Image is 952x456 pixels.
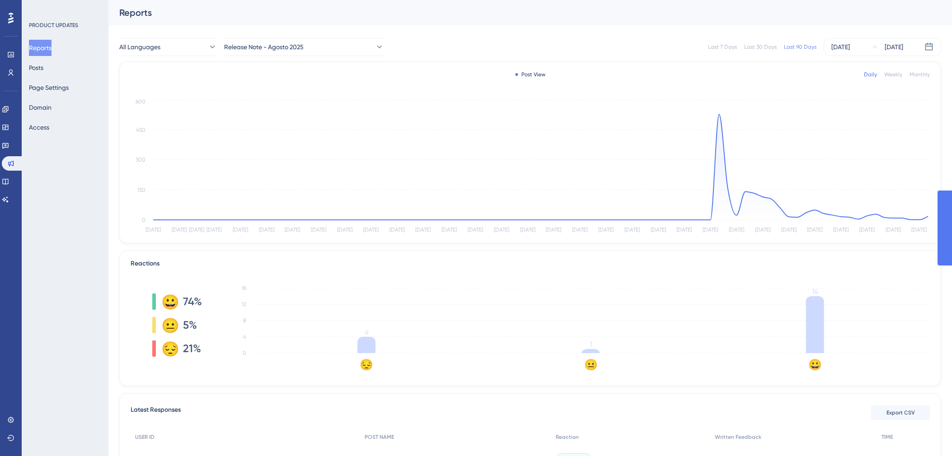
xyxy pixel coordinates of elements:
[131,405,181,421] span: Latest Responses
[29,40,52,56] button: Reports
[259,227,274,233] tspan: [DATE]
[142,217,145,223] tspan: 0
[243,350,246,356] tspan: 0
[833,227,849,233] tspan: [DATE]
[161,318,176,332] div: 😐
[882,433,893,441] span: TIME
[864,71,877,78] div: Daily
[233,227,248,233] tspan: [DATE]
[389,227,405,233] tspan: [DATE]
[145,227,161,233] tspan: [DATE]
[119,38,217,56] button: All Languages
[807,227,822,233] tspan: [DATE]
[242,285,246,291] tspan: 16
[365,328,369,336] tspan: 4
[715,433,761,441] span: Written Feedback
[744,43,777,51] div: Last 30 Days
[136,127,145,133] tspan: 450
[859,227,875,233] tspan: [DATE]
[131,258,930,269] div: Reactions
[172,227,187,233] tspan: [DATE]
[781,227,797,233] tspan: [DATE]
[910,71,930,78] div: Monthly
[311,227,326,233] tspan: [DATE]
[886,227,901,233] tspan: [DATE]
[161,341,176,356] div: 😔
[29,99,52,116] button: Domain
[914,420,941,447] iframe: UserGuiding AI Assistant Launcher
[136,98,145,105] tspan: 600
[189,227,204,233] tspan: [DATE]
[161,294,176,309] div: 😀
[183,318,197,332] span: 5%
[135,433,155,441] span: USER ID
[468,227,483,233] tspan: [DATE]
[243,334,246,340] tspan: 4
[494,227,509,233] tspan: [DATE]
[703,227,718,233] tspan: [DATE]
[812,287,818,296] tspan: 14
[572,227,587,233] tspan: [DATE]
[360,358,373,371] text: 😔
[556,433,579,441] span: Reaction
[441,227,457,233] tspan: [DATE]
[29,22,78,29] div: PRODUCT UPDATES
[415,227,431,233] tspan: [DATE]
[676,227,692,233] tspan: [DATE]
[29,60,43,76] button: Posts
[29,119,49,135] button: Access
[831,42,850,52] div: [DATE]
[515,71,545,78] div: Post View
[224,38,384,56] button: Release Note - Agosto 2025
[546,227,561,233] tspan: [DATE]
[243,317,246,324] tspan: 8
[886,409,915,416] span: Export CSV
[137,187,145,193] tspan: 150
[871,405,930,420] button: Export CSV
[337,227,352,233] tspan: [DATE]
[884,71,902,78] div: Weekly
[911,227,927,233] tspan: [DATE]
[183,294,202,309] span: 74%
[520,227,535,233] tspan: [DATE]
[365,433,394,441] span: POST NAME
[206,227,222,233] tspan: [DATE]
[224,42,304,52] span: Release Note - Agosto 2025
[242,301,246,307] tspan: 12
[784,43,816,51] div: Last 90 Days
[136,157,145,163] tspan: 300
[651,227,666,233] tspan: [DATE]
[598,227,614,233] tspan: [DATE]
[624,227,640,233] tspan: [DATE]
[29,79,69,96] button: Page Settings
[119,42,160,52] span: All Languages
[285,227,300,233] tspan: [DATE]
[183,341,201,356] span: 21%
[584,358,598,371] text: 😐
[885,42,903,52] div: [DATE]
[590,340,592,349] tspan: 1
[708,43,737,51] div: Last 7 Days
[755,227,770,233] tspan: [DATE]
[119,6,919,19] div: Reports
[808,358,822,371] text: 😀
[363,227,379,233] tspan: [DATE]
[729,227,744,233] tspan: [DATE]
